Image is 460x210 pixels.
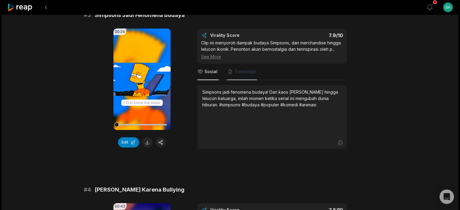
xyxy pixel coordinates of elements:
div: See More [201,53,343,60]
nav: Tabs [197,64,347,80]
div: Simpsons jadi fenomena budaya! Dari kaos [PERSON_NAME] hingga lelucon keluarga, inilah momen keti... [202,89,342,108]
div: Virality Score [210,32,275,38]
span: # 4 [84,186,91,194]
span: [PERSON_NAME] Karena Bullying [95,186,184,194]
video: Your browser does not support mp4 format. [113,28,171,130]
div: Clip ini menyoroti dampak budaya Simpsons, dari merchandise hingga lelucon ikonik. Penonton akan ... [201,40,343,60]
div: 7.9 /10 [278,32,343,38]
button: Edit [118,137,139,147]
span: Transcript [234,69,256,75]
span: Social [204,69,217,75]
div: Open Intercom Messenger [439,189,454,204]
span: # 3 [84,11,91,19]
span: Simpsons Jadi Fenomena Budaya [95,11,185,19]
